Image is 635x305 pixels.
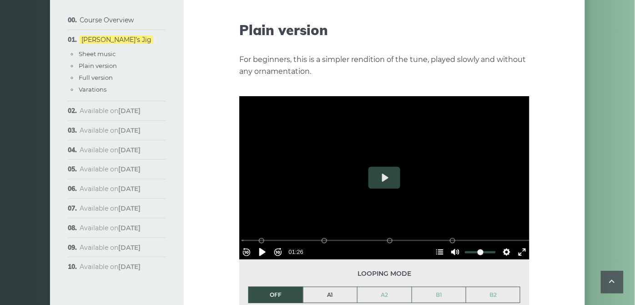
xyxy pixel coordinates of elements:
[303,287,358,303] a: A1
[118,263,141,271] strong: [DATE]
[80,126,141,134] span: Available on
[80,204,141,212] span: Available on
[79,74,113,81] a: Full version
[118,126,141,134] strong: [DATE]
[80,263,141,271] span: Available on
[239,54,529,78] p: For beginners, this is a simpler rendition of the tune, played slowly and without any ornamentation.
[118,165,141,173] strong: [DATE]
[118,185,141,193] strong: [DATE]
[80,36,153,44] a: [PERSON_NAME]’s Jig
[412,287,466,303] a: B1
[80,243,141,252] span: Available on
[80,224,141,232] span: Available on
[80,185,141,193] span: Available on
[79,50,116,57] a: Sheet music
[79,62,117,69] a: Plain version
[248,269,520,279] span: Looping mode
[79,86,106,93] a: Varations
[466,287,520,303] a: B2
[118,204,141,212] strong: [DATE]
[118,107,141,115] strong: [DATE]
[80,16,134,24] a: Course Overview
[80,107,141,115] span: Available on
[118,243,141,252] strong: [DATE]
[118,146,141,154] strong: [DATE]
[118,224,141,232] strong: [DATE]
[80,146,141,154] span: Available on
[80,165,141,173] span: Available on
[239,22,529,38] h2: Plain version
[358,287,412,303] a: A2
